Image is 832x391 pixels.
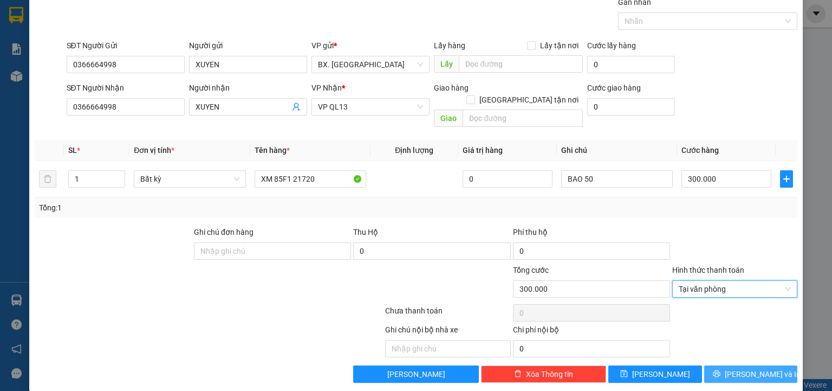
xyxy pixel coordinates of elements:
label: Cước lấy hàng [587,41,636,50]
div: Người gửi [189,40,307,52]
input: Dọc đường [463,110,583,127]
span: Giao hàng [434,84,469,92]
button: [PERSON_NAME] [353,366,478,383]
button: printer[PERSON_NAME] và In [704,366,798,383]
input: Cước giao hàng [587,98,675,116]
label: Ghi chú đơn hàng [194,228,253,236]
span: [PERSON_NAME] [632,368,690,380]
span: [PERSON_NAME] và In [725,368,801,380]
span: Đơn vị tính [134,146,174,155]
span: plus [781,175,792,183]
div: Phí thu hộ [513,226,670,242]
input: Ghi chú đơn hàng [194,242,351,260]
th: Ghi chú [557,140,677,161]
div: Chi phí nội bộ [513,324,670,340]
input: 0 [463,170,552,188]
input: Cước lấy hàng [587,56,675,73]
span: Bất kỳ [140,171,239,187]
input: VD: Bàn, Ghế [255,170,366,188]
span: VP QL13 [318,99,423,115]
span: VP Nhận [311,84,342,92]
div: Ghi chú nội bộ nhà xe [385,324,510,340]
span: Lấy [434,55,459,73]
label: Cước giao hàng [587,84,641,92]
span: [PERSON_NAME] [387,368,445,380]
label: Hình thức thanh toán [672,266,744,274]
div: SĐT Người Gửi [67,40,185,52]
input: Ghi Chú [561,170,673,188]
span: Tại văn phòng [679,281,791,297]
div: Chưa thanh toán [384,305,511,324]
span: user-add [292,102,301,111]
span: printer [713,370,720,379]
span: Tên hàng [255,146,290,155]
span: Xóa Thông tin [526,368,573,380]
button: save[PERSON_NAME] [608,366,702,383]
span: Cước hàng [681,146,719,155]
span: BX. Ninh Sơn [318,56,423,73]
span: [GEOGRAPHIC_DATA] tận nơi [475,94,583,106]
div: Người nhận [189,82,307,94]
span: Lấy hàng [434,41,465,50]
span: save [620,370,628,379]
button: plus [780,170,793,188]
span: Thu Hộ [353,228,378,236]
span: Giao [434,110,463,127]
div: VP gửi [311,40,430,52]
span: SL [68,146,77,155]
div: Tổng: 1 [39,202,322,214]
div: SĐT Người Nhận [67,82,185,94]
input: Nhập ghi chú [385,340,510,357]
input: Dọc đường [459,55,583,73]
button: delete [39,170,56,188]
span: Lấy tận nơi [536,40,583,52]
span: delete [514,370,522,379]
span: Định lượng [395,146,433,155]
button: deleteXóa Thông tin [481,366,606,383]
span: Giá trị hàng [463,146,503,155]
span: Tổng cước [513,266,549,274]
